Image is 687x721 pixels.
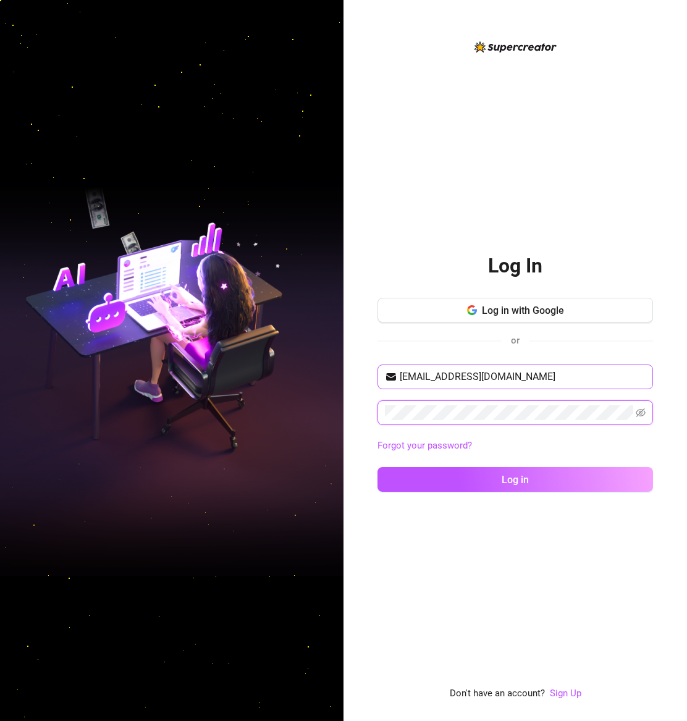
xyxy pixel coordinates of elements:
a: Forgot your password? [377,439,653,453]
button: Log in with Google [377,298,653,323]
img: logo-BBDzfeDw.svg [474,41,557,53]
span: or [511,335,520,346]
a: Sign Up [550,686,581,701]
span: Don't have an account? [450,686,545,701]
span: Log in [502,474,529,486]
a: Sign Up [550,688,581,699]
input: Your email [400,369,646,384]
span: eye-invisible [636,408,646,418]
a: Forgot your password? [377,440,472,451]
button: Log in [377,467,653,492]
h2: Log In [488,253,542,279]
span: Log in with Google [482,305,564,316]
